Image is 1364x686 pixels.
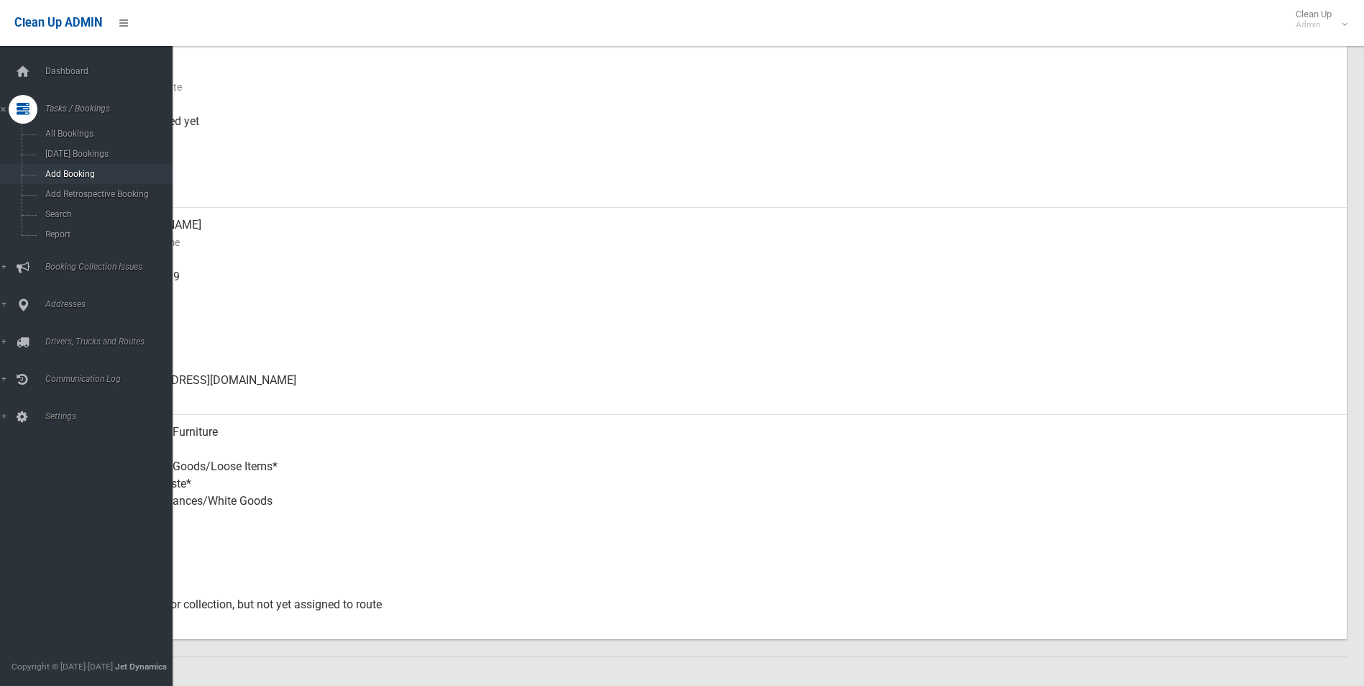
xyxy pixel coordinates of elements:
div: [PERSON_NAME] [115,208,1335,260]
span: [DATE] Bookings [41,149,171,159]
div: Approved for collection, but not yet assigned to route [115,587,1335,639]
span: Drivers, Trucks and Routes [41,337,183,347]
small: Collection Date [115,78,1335,96]
span: Search [41,209,171,219]
div: [DATE] [115,52,1335,104]
small: Landline [115,337,1335,355]
span: Settings [41,411,183,421]
span: Add Booking [41,169,171,179]
span: Communication Log [41,374,183,384]
small: Admin [1296,19,1332,30]
div: None given [115,311,1335,363]
small: Collected At [115,130,1335,147]
div: Household Furniture Electronics Household Goods/Loose Items* Garden Waste* Metal Appliances/White... [115,415,1335,536]
span: Add Retrospective Booking [41,189,171,199]
small: Items [115,510,1335,527]
span: Dashboard [41,66,183,76]
div: 0430808479 [115,260,1335,311]
div: [EMAIL_ADDRESS][DOMAIN_NAME] [115,363,1335,415]
a: [EMAIL_ADDRESS][DOMAIN_NAME]Email [63,363,1347,415]
strong: Jet Dynamics [115,662,167,672]
span: Report [41,229,171,239]
small: Zone [115,182,1335,199]
small: Oversized [115,562,1335,579]
span: Clean Up [1289,9,1346,30]
span: Tasks / Bookings [41,104,183,114]
small: Status [115,613,1335,631]
small: Mobile [115,285,1335,303]
div: No [115,536,1335,587]
div: Not collected yet [115,104,1335,156]
span: Addresses [41,299,183,309]
span: Booking Collection Issues [41,262,183,272]
span: Clean Up ADMIN [14,16,102,29]
small: Email [115,389,1335,406]
div: [DATE] [115,156,1335,208]
span: Copyright © [DATE]-[DATE] [12,662,113,672]
small: Contact Name [115,234,1335,251]
span: All Bookings [41,129,171,139]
